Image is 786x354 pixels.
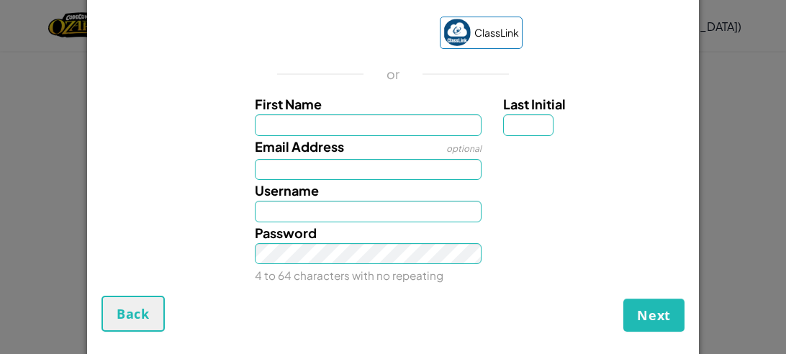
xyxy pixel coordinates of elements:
span: Back [117,305,150,322]
span: Password [255,224,317,241]
iframe: Sign in with Google Button [256,18,433,50]
span: First Name [255,96,322,112]
span: Username [255,182,319,199]
button: Back [101,296,165,332]
span: ClassLink [474,22,519,43]
span: Last Initial [503,96,566,112]
img: classlink-logo-small.png [443,19,471,46]
span: Next [637,307,671,324]
span: optional [446,143,482,154]
span: Email Address [255,138,344,155]
p: or [387,65,400,83]
button: Next [623,299,685,332]
small: 4 to 64 characters with no repeating [255,268,443,282]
